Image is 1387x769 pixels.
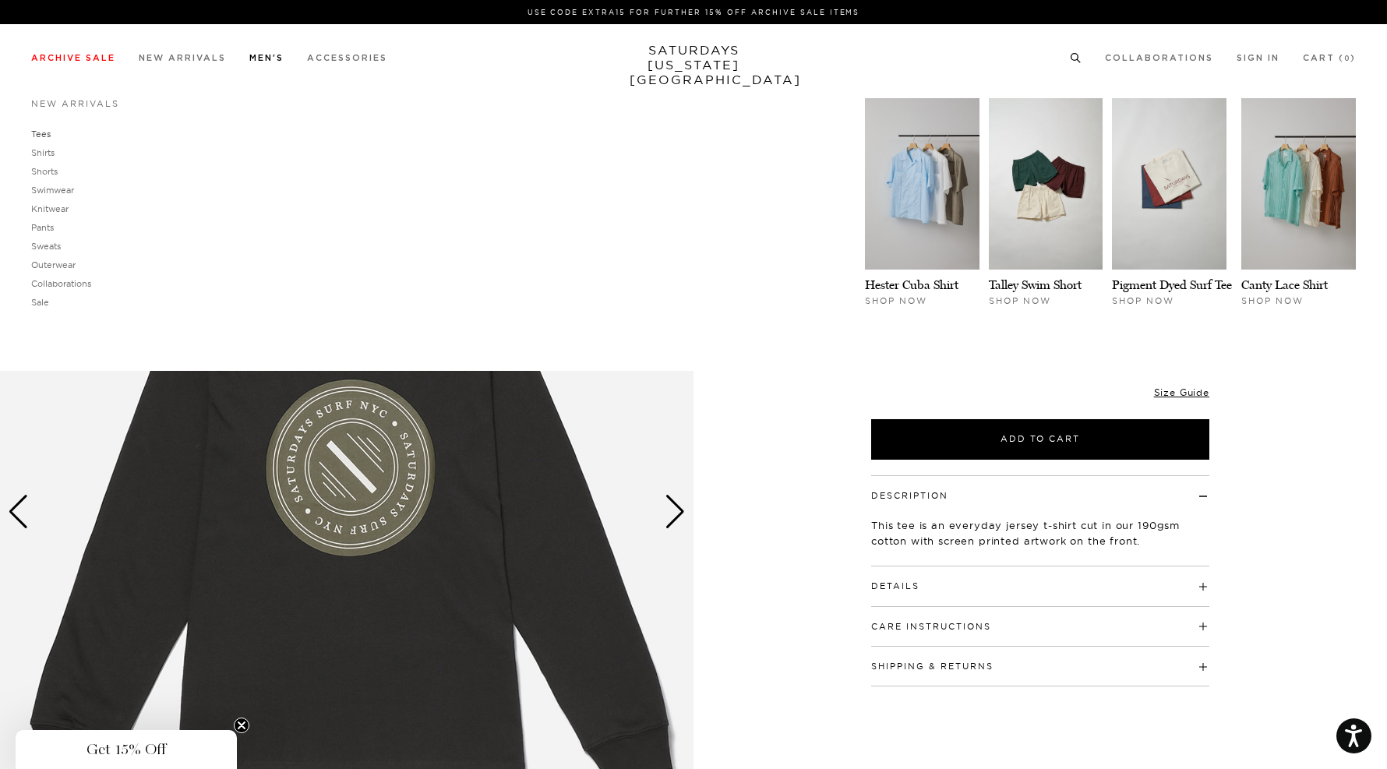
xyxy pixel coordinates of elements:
a: Accessories [307,54,387,62]
div: Next slide [665,495,686,529]
a: Shirts [31,147,55,158]
p: This tee is an everyday jersey t-shirt cut in our 190gsm cotton with screen printed artwork on th... [871,517,1209,549]
a: Knitwear [31,203,69,214]
button: Add to Cart [871,419,1209,460]
a: Pigment Dyed Surf Tee [1112,277,1232,292]
a: Cart (0) [1303,54,1356,62]
a: Collaborations [1105,54,1213,62]
a: Sale [31,297,49,308]
a: Swimwear [31,185,74,196]
a: Shorts [31,166,58,177]
button: Care Instructions [871,623,991,631]
a: Sign In [1237,54,1279,62]
a: Size Guide [1154,386,1209,398]
a: Pants [31,222,54,233]
button: Description [871,492,948,500]
div: Previous slide [8,495,29,529]
a: Sweats [31,241,61,252]
a: SATURDAYS[US_STATE][GEOGRAPHIC_DATA] [630,43,758,87]
a: Archive Sale [31,54,115,62]
button: Close teaser [234,718,249,733]
span: Get 15% Off [86,740,166,759]
a: Talley Swim Short [989,277,1082,292]
small: 0 [1344,55,1350,62]
button: Shipping & Returns [871,662,993,671]
a: New Arrivals [31,98,119,109]
p: Use Code EXTRA15 for Further 15% Off Archive Sale Items [37,6,1350,18]
a: Collaborations [31,278,91,289]
div: Get 15% OffClose teaser [16,730,237,769]
a: Tees [31,129,51,139]
a: Outerwear [31,259,76,270]
a: New Arrivals [139,54,226,62]
a: Men's [249,54,284,62]
a: Hester Cuba Shirt [865,277,958,292]
a: Canty Lace Shirt [1241,277,1328,292]
button: Details [871,582,919,591]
